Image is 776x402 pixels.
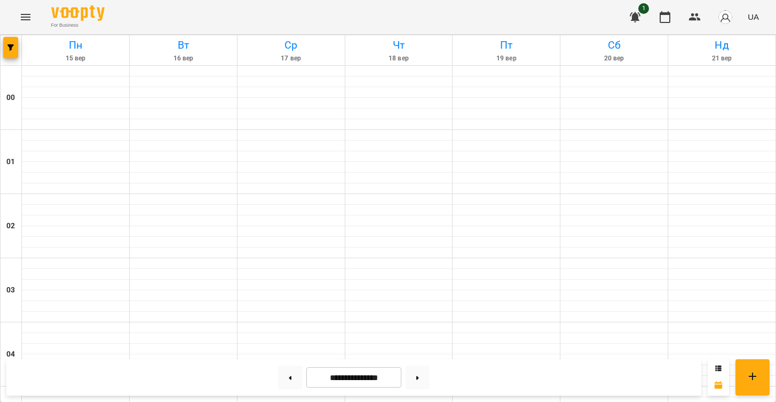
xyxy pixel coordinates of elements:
[670,53,774,64] h6: 21 вер
[638,3,649,14] span: 1
[743,7,763,27] button: UA
[6,284,15,296] h6: 03
[23,53,128,64] h6: 15 вер
[718,10,733,25] img: avatar_s.png
[131,37,235,53] h6: Вт
[23,37,128,53] h6: Пн
[131,53,235,64] h6: 16 вер
[51,22,105,29] span: For Business
[562,53,666,64] h6: 20 вер
[347,37,451,53] h6: Чт
[454,37,558,53] h6: Пт
[6,349,15,360] h6: 04
[670,37,774,53] h6: Нд
[6,220,15,232] h6: 02
[6,156,15,168] h6: 01
[51,5,105,21] img: Voopty Logo
[239,37,343,53] h6: Ср
[748,11,759,22] span: UA
[347,53,451,64] h6: 18 вер
[13,4,38,30] button: Menu
[239,53,343,64] h6: 17 вер
[454,53,558,64] h6: 19 вер
[562,37,666,53] h6: Сб
[6,92,15,104] h6: 00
